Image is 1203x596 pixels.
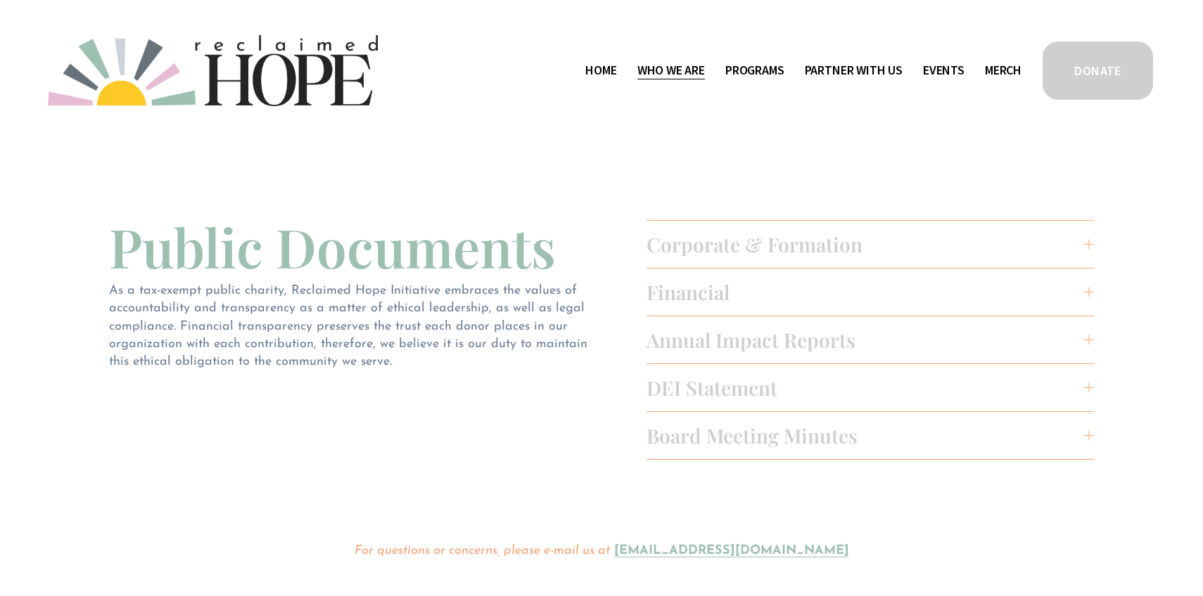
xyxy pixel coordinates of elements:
[805,60,903,81] span: Partner With Us
[647,327,1084,353] span: Annual Impact Reports
[647,412,1094,459] button: Board Meeting Minutes
[48,35,378,106] img: Reclaimed Hope Initiative
[647,231,1084,257] span: Corporate & Formation
[614,545,849,557] a: [EMAIL_ADDRESS][DOMAIN_NAME]
[585,59,616,82] a: Home
[637,59,705,82] a: folder dropdown
[637,60,705,81] span: Who We Are
[109,211,556,282] span: Public Documents
[647,364,1094,411] button: DEI Statement
[355,545,610,557] em: For questions or concerns, please e-mail us at
[647,268,1094,316] button: Financial
[985,59,1021,82] a: Merch
[805,59,903,82] a: folder dropdown
[647,375,1084,401] span: DEI Statement
[647,221,1094,268] button: Corporate & Formation
[1040,39,1154,102] a: DONATE
[647,316,1094,363] button: Annual Impact Reports
[109,285,592,368] span: As a tax-exempt public charity, Reclaimed Hope Initiative embraces the values of accountability a...
[923,59,965,82] a: Events
[725,59,784,82] a: folder dropdown
[647,279,1084,305] span: Financial
[725,60,784,81] span: Programs
[647,422,1084,448] span: Board Meeting Minutes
